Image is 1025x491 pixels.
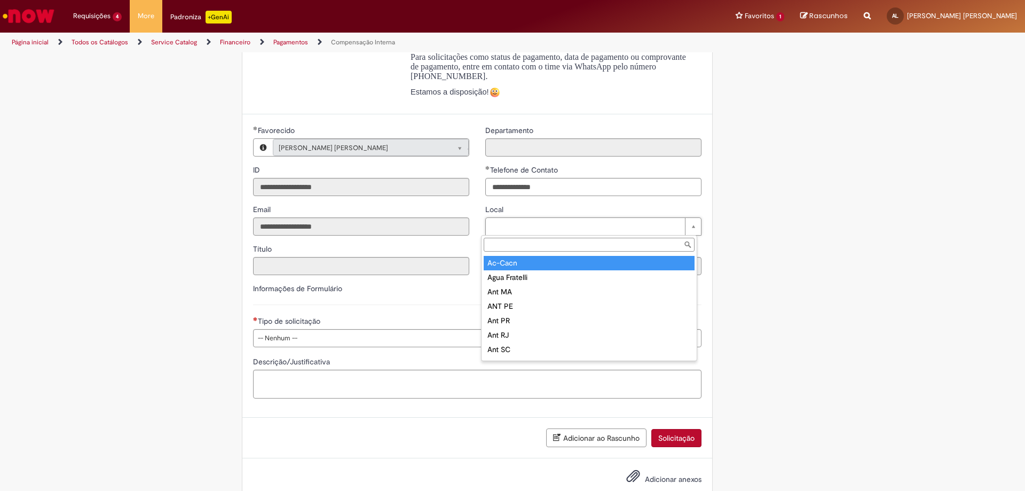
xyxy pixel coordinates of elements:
[484,328,695,342] div: Ant RJ
[484,285,695,299] div: Ant MA
[484,314,695,328] div: Ant PR
[484,357,695,371] div: Antigo CDD Mooca
[484,256,695,270] div: Ac-Cacn
[484,270,695,285] div: Agua Fratelli
[482,254,697,361] ul: Local
[484,342,695,357] div: Ant SC
[484,299,695,314] div: ANT PE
